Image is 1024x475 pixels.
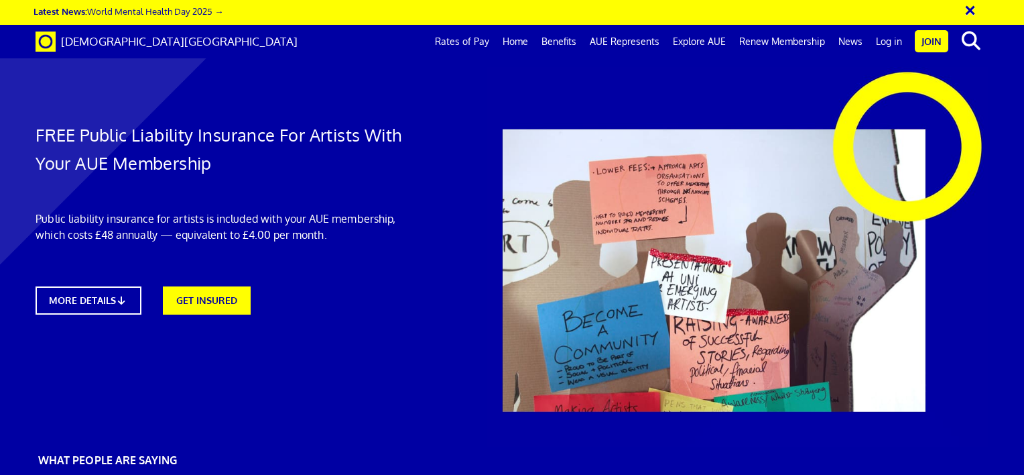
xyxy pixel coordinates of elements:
[36,286,141,315] a: MORE DETAILS
[666,25,732,58] a: Explore AUE
[732,25,832,58] a: Renew Membership
[951,27,992,55] button: search
[36,121,421,177] h1: FREE Public Liability Insurance For Artists With Your AUE Membership
[61,34,298,48] span: [DEMOGRAPHIC_DATA][GEOGRAPHIC_DATA]
[496,25,535,58] a: Home
[34,5,87,17] strong: Latest News:
[869,25,909,58] a: Log in
[428,25,496,58] a: Rates of Pay
[583,25,666,58] a: AUE Represents
[832,25,869,58] a: News
[915,30,948,52] a: Join
[163,286,251,315] a: GET INSURED
[36,211,421,243] p: Public liability insurance for artists is included with your AUE membership, which costs £48 annu...
[25,25,308,58] a: Brand [DEMOGRAPHIC_DATA][GEOGRAPHIC_DATA]
[535,25,583,58] a: Benefits
[34,5,223,17] a: Latest News:World Mental Health Day 2025 →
